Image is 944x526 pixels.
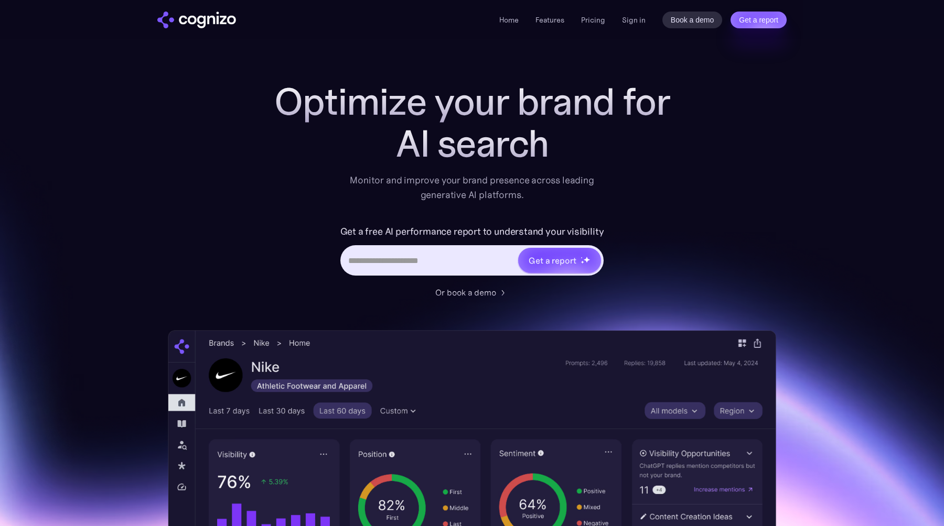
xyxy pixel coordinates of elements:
[581,257,582,258] img: star
[262,81,682,123] h1: Optimize your brand for
[435,286,509,299] a: Or book a demo
[581,15,605,25] a: Pricing
[662,12,723,28] a: Book a demo
[583,256,590,263] img: star
[435,286,496,299] div: Or book a demo
[535,15,564,25] a: Features
[622,14,646,26] a: Sign in
[343,173,601,202] div: Monitor and improve your brand presence across leading generative AI platforms.
[581,260,584,264] img: star
[529,254,576,267] div: Get a report
[340,223,604,240] label: Get a free AI performance report to understand your visibility
[262,123,682,165] div: AI search
[517,247,602,274] a: Get a reportstarstarstar
[157,12,236,28] a: home
[157,12,236,28] img: cognizo logo
[731,12,787,28] a: Get a report
[340,223,604,281] form: Hero URL Input Form
[499,15,519,25] a: Home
